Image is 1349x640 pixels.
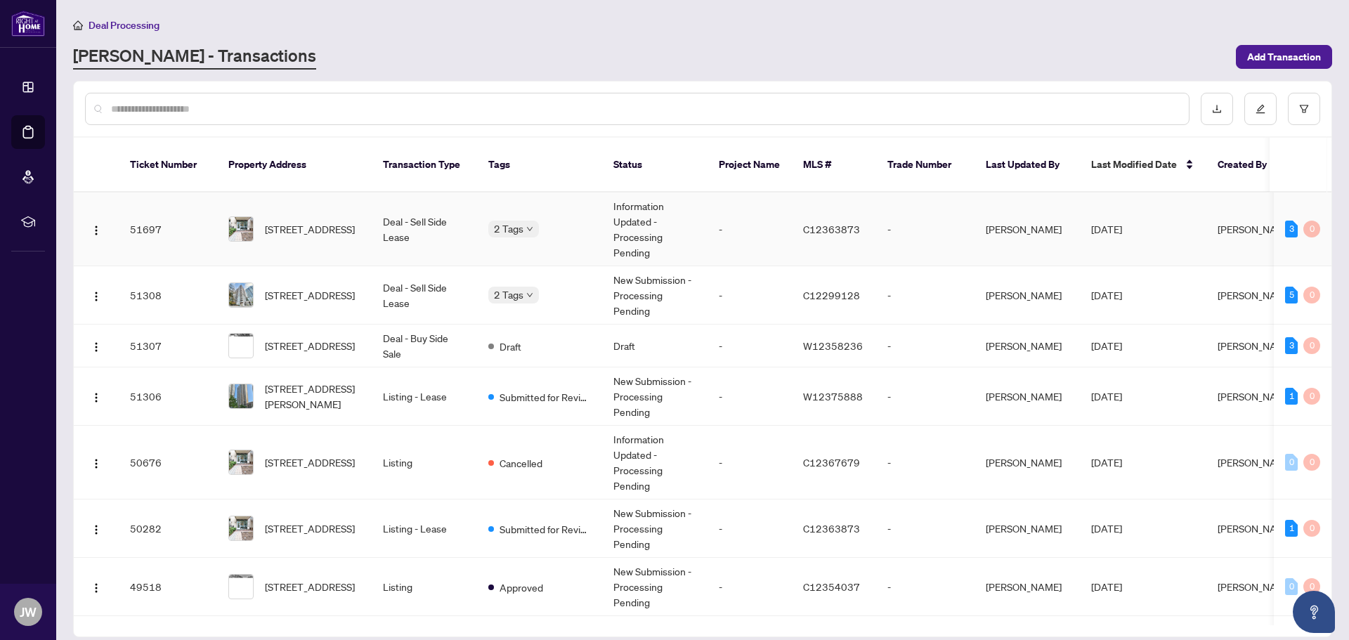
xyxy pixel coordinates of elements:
[372,367,477,426] td: Listing - Lease
[91,341,102,353] img: Logo
[602,266,708,325] td: New Submission - Processing Pending
[119,558,217,616] td: 49518
[803,223,860,235] span: C12363873
[91,458,102,469] img: Logo
[602,192,708,266] td: Information Updated - Processing Pending
[1218,289,1293,301] span: [PERSON_NAME]
[526,226,533,233] span: down
[975,367,1080,426] td: [PERSON_NAME]
[119,192,217,266] td: 51697
[1091,289,1122,301] span: [DATE]
[1091,456,1122,469] span: [DATE]
[500,339,521,354] span: Draft
[1285,578,1298,595] div: 0
[494,221,523,237] span: 2 Tags
[602,367,708,426] td: New Submission - Processing Pending
[119,499,217,558] td: 50282
[1285,337,1298,354] div: 3
[1091,580,1122,593] span: [DATE]
[975,499,1080,558] td: [PERSON_NAME]
[20,602,37,622] span: JW
[85,451,107,474] button: Logo
[85,575,107,598] button: Logo
[876,499,975,558] td: -
[229,450,253,474] img: thumbnail-img
[1091,522,1122,535] span: [DATE]
[708,367,792,426] td: -
[1091,223,1122,235] span: [DATE]
[477,138,602,192] th: Tags
[708,558,792,616] td: -
[602,138,708,192] th: Status
[265,287,355,303] span: [STREET_ADDRESS]
[708,426,792,499] td: -
[265,338,355,353] span: [STREET_ADDRESS]
[1212,104,1222,114] span: download
[500,580,543,595] span: Approved
[876,558,975,616] td: -
[1218,223,1293,235] span: [PERSON_NAME]
[500,521,591,537] span: Submitted for Review
[119,325,217,367] td: 51307
[119,367,217,426] td: 51306
[229,334,253,358] img: thumbnail-img
[265,381,360,412] span: [STREET_ADDRESS][PERSON_NAME]
[372,558,477,616] td: Listing
[372,426,477,499] td: Listing
[1285,388,1298,405] div: 1
[975,426,1080,499] td: [PERSON_NAME]
[708,266,792,325] td: -
[1201,93,1233,125] button: download
[602,558,708,616] td: New Submission - Processing Pending
[975,192,1080,266] td: [PERSON_NAME]
[876,192,975,266] td: -
[372,499,477,558] td: Listing - Lease
[1303,578,1320,595] div: 0
[85,334,107,357] button: Logo
[1293,591,1335,633] button: Open asap
[229,283,253,307] img: thumbnail-img
[1285,221,1298,237] div: 3
[1256,104,1265,114] span: edit
[494,287,523,303] span: 2 Tags
[708,192,792,266] td: -
[1218,390,1293,403] span: [PERSON_NAME]
[526,292,533,299] span: down
[500,455,542,471] span: Cancelled
[975,266,1080,325] td: [PERSON_NAME]
[876,367,975,426] td: -
[803,456,860,469] span: C12367679
[1218,580,1293,593] span: [PERSON_NAME]
[73,44,316,70] a: [PERSON_NAME] - Transactions
[217,138,372,192] th: Property Address
[1303,287,1320,303] div: 0
[85,218,107,240] button: Logo
[1091,339,1122,352] span: [DATE]
[1299,104,1309,114] span: filter
[1091,390,1122,403] span: [DATE]
[1236,45,1332,69] button: Add Transaction
[803,390,863,403] span: W12375888
[708,325,792,367] td: -
[1285,520,1298,537] div: 1
[1288,93,1320,125] button: filter
[876,426,975,499] td: -
[708,499,792,558] td: -
[229,217,253,241] img: thumbnail-img
[372,325,477,367] td: Deal - Buy Side Sale
[1303,454,1320,471] div: 0
[1218,522,1293,535] span: [PERSON_NAME]
[1303,388,1320,405] div: 0
[792,138,876,192] th: MLS #
[119,426,217,499] td: 50676
[1091,157,1177,172] span: Last Modified Date
[975,325,1080,367] td: [PERSON_NAME]
[876,325,975,367] td: -
[91,392,102,403] img: Logo
[85,517,107,540] button: Logo
[229,575,253,599] img: thumbnail-img
[803,522,860,535] span: C12363873
[1080,138,1206,192] th: Last Modified Date
[89,19,159,32] span: Deal Processing
[91,582,102,594] img: Logo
